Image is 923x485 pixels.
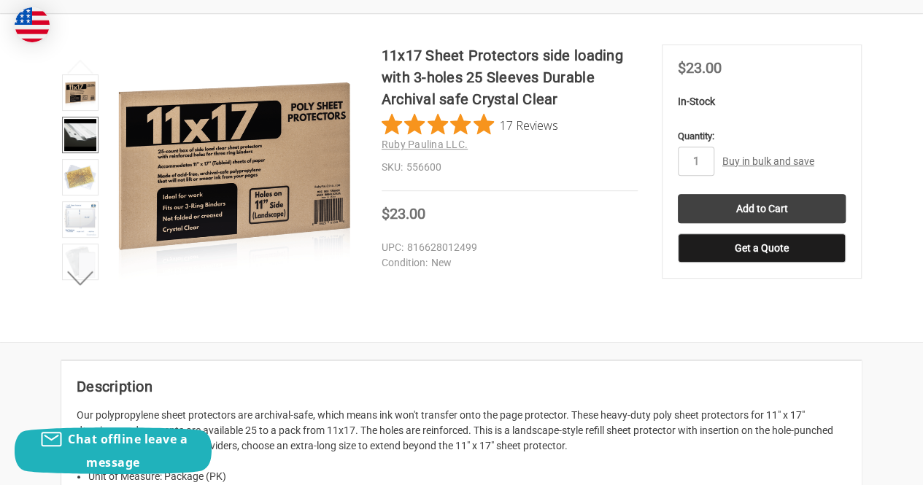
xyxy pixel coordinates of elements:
iframe: Google Customer Reviews [803,446,923,485]
button: Rated 4.8 out of 5 stars from 17 reviews. Jump to reviews. [382,114,558,136]
dt: SKU: [382,160,403,175]
img: 11x17 Sheet Protector Poly with holes on 11" side 556600 [64,161,96,193]
p: In-Stock [678,94,846,109]
dd: New [382,255,631,271]
dd: 816628012499 [382,240,631,255]
label: Quantity: [678,129,846,144]
button: Get a Quote [678,233,846,263]
dt: Condition: [382,255,428,271]
button: Next [58,263,103,292]
dt: UPC: [382,240,403,255]
img: 11x17 Sheet Protectors side loading with 3-holes 25 Sleeves Durable Archival safe Crystal Clear [64,246,96,278]
span: $23.00 [678,59,722,77]
img: 11x17 Sheet Protectors side loading with 3-holes 25 Sleeves Durable Archival safe Crystal Clear [64,203,96,236]
img: 11x17 Sheet Protectors side loading with 3-holes 25 Sleeves Durable Archival safe Crystal Clear [64,119,96,151]
img: duty and tax information for United States [15,7,50,42]
span: 17 Reviews [500,114,558,136]
li: Unit of Measure: Package (PK) [88,469,846,484]
img: 11x17 Sheet Protectors side loading with 3-holes 25 Sleeves Durable Archival safe Crystal Clear [64,77,96,109]
span: Chat offline leave a message [68,431,188,470]
button: Previous [58,52,103,81]
input: Add to Cart [678,194,846,223]
button: Chat offline leave a message [15,427,212,474]
h2: Description [77,376,846,397]
a: Ruby Paulina LLC. [382,139,468,150]
dd: 556600 [382,160,638,175]
a: Buy in bulk and save [722,155,814,167]
p: Our polypropylene sheet protectors are archival-safe, which means ink won't transfer onto the pag... [77,408,846,454]
span: $23.00 [382,205,425,222]
h1: 11x17 Sheet Protectors side loading with 3-holes 25 Sleeves Durable Archival safe Crystal Clear [382,44,638,110]
img: 11x17 Sheet Protectors side loading with 3-holes 25 Sleeves Durable Archival safe Crystal Clear [111,44,358,291]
